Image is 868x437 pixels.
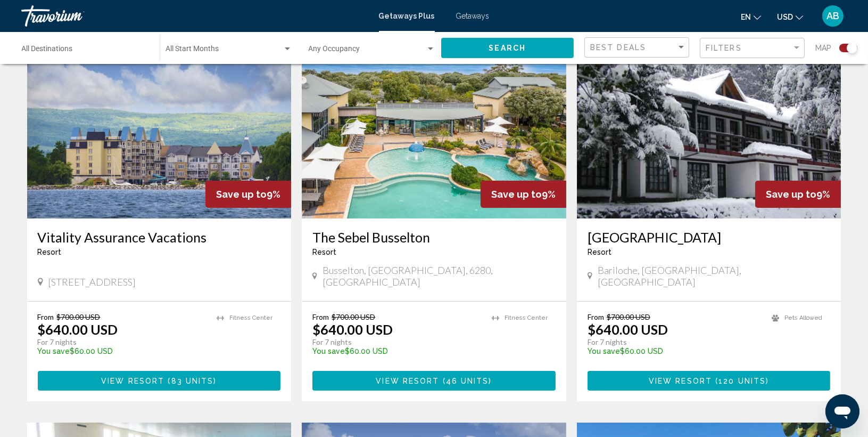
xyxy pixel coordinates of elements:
[312,347,345,355] span: You save
[379,12,435,20] a: Getaways Plus
[777,13,793,21] span: USD
[27,48,292,218] img: ii_c2x1.jpg
[101,377,164,385] span: View Resort
[712,377,769,385] span: ( )
[826,11,839,21] span: AB
[819,5,847,27] button: User Menu
[376,377,439,385] span: View Resort
[312,229,556,245] a: The Sebel Busselton
[441,38,574,58] button: Search
[38,337,206,347] p: For 7 nights
[588,321,668,337] p: $640.00 USD
[171,377,214,385] span: 83 units
[456,12,490,20] a: Getaways
[718,377,766,385] span: 120 units
[815,41,831,55] span: Map
[505,314,548,321] span: Fitness Center
[38,347,206,355] p: $60.00 USD
[205,181,291,208] div: 9%
[588,312,604,321] span: From
[57,312,101,321] span: $700.00 USD
[700,37,805,59] button: Filter
[312,371,556,391] button: View Resort(46 units)
[588,347,762,355] p: $60.00 USD
[588,347,620,355] span: You save
[825,394,859,428] iframe: Кнопка запуска окна обмена сообщениями
[164,377,217,385] span: ( )
[21,5,368,27] a: Travorium
[312,347,481,355] p: $60.00 USD
[766,189,816,200] span: Save up to
[777,9,803,25] button: Change currency
[38,347,70,355] span: You save
[649,377,712,385] span: View Resort
[489,44,526,53] span: Search
[312,248,336,256] span: Resort
[741,9,761,25] button: Change language
[38,248,62,256] span: Resort
[588,229,831,245] a: [GEOGRAPHIC_DATA]
[38,229,281,245] a: Vitality Assurance Vacations
[706,44,742,52] span: Filters
[588,371,831,391] button: View Resort(120 units)
[491,189,542,200] span: Save up to
[598,264,830,288] span: Bariloche, [GEOGRAPHIC_DATA], [GEOGRAPHIC_DATA]
[784,314,822,321] span: Pets Allowed
[312,321,393,337] p: $640.00 USD
[323,264,556,288] span: Busselton, [GEOGRAPHIC_DATA], 6280, [GEOGRAPHIC_DATA]
[312,312,329,321] span: From
[229,314,272,321] span: Fitness Center
[48,276,136,288] span: [STREET_ADDRESS]
[439,377,492,385] span: ( )
[38,321,118,337] p: $640.00 USD
[312,337,481,347] p: For 7 nights
[302,48,566,218] img: ii_bub1.jpg
[755,181,841,208] div: 9%
[446,377,489,385] span: 46 units
[38,371,281,391] button: View Resort(83 units)
[577,48,841,218] img: ii_cgo1.jpg
[588,248,611,256] span: Resort
[607,312,650,321] span: $700.00 USD
[741,13,751,21] span: en
[332,312,375,321] span: $700.00 USD
[588,337,762,347] p: For 7 nights
[38,312,54,321] span: From
[481,181,566,208] div: 9%
[216,189,267,200] span: Save up to
[590,43,646,52] span: Best Deals
[590,43,686,52] mat-select: Sort by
